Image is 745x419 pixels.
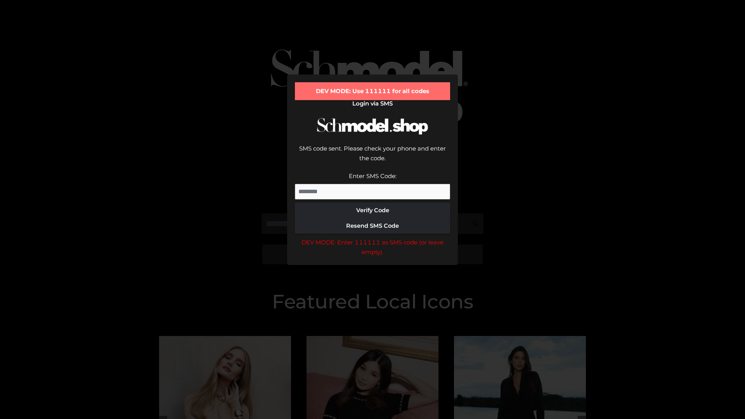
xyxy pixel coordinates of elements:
[295,144,450,171] div: SMS code sent. Please check your phone and enter the code.
[295,82,450,100] div: DEV MODE: Use 111111 for all codes
[314,111,431,142] img: Schmodel Logo
[295,237,450,257] div: DEV MODE: Enter 111111 as SMS code (or leave empty).
[349,172,397,180] label: Enter SMS Code:
[295,203,450,218] button: Verify Code
[295,218,450,234] button: Resend SMS Code
[295,100,450,107] h2: Login via SMS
